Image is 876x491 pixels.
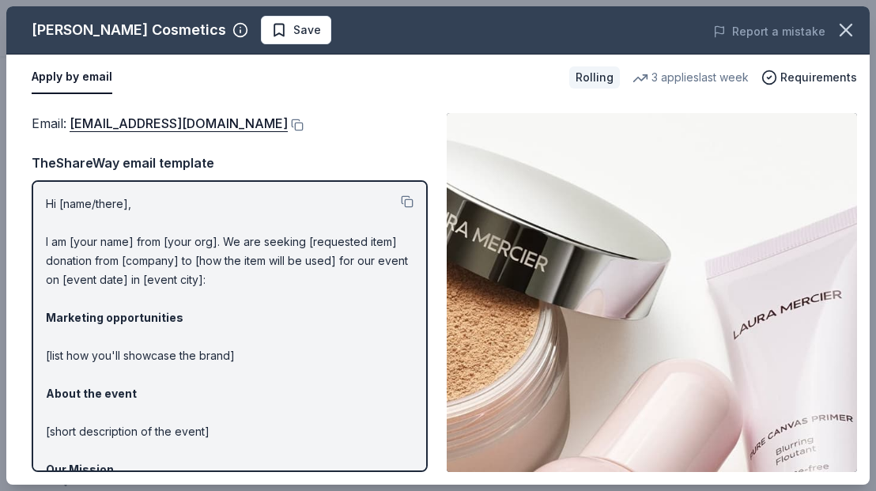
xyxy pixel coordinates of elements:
[632,68,749,87] div: 3 applies last week
[46,311,183,324] strong: Marketing opportunities
[70,113,288,134] a: [EMAIL_ADDRESS][DOMAIN_NAME]
[569,66,620,89] div: Rolling
[46,387,137,400] strong: About the event
[713,22,825,41] button: Report a mistake
[32,17,226,43] div: [PERSON_NAME] Cosmetics
[780,68,857,87] span: Requirements
[32,61,112,94] button: Apply by email
[761,68,857,87] button: Requirements
[261,16,331,44] button: Save
[32,115,288,131] span: Email :
[293,21,321,40] span: Save
[32,153,428,173] div: TheShareWay email template
[447,113,857,472] img: Image for Laura Mercier Cosmetics
[46,463,114,476] strong: Our Mission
